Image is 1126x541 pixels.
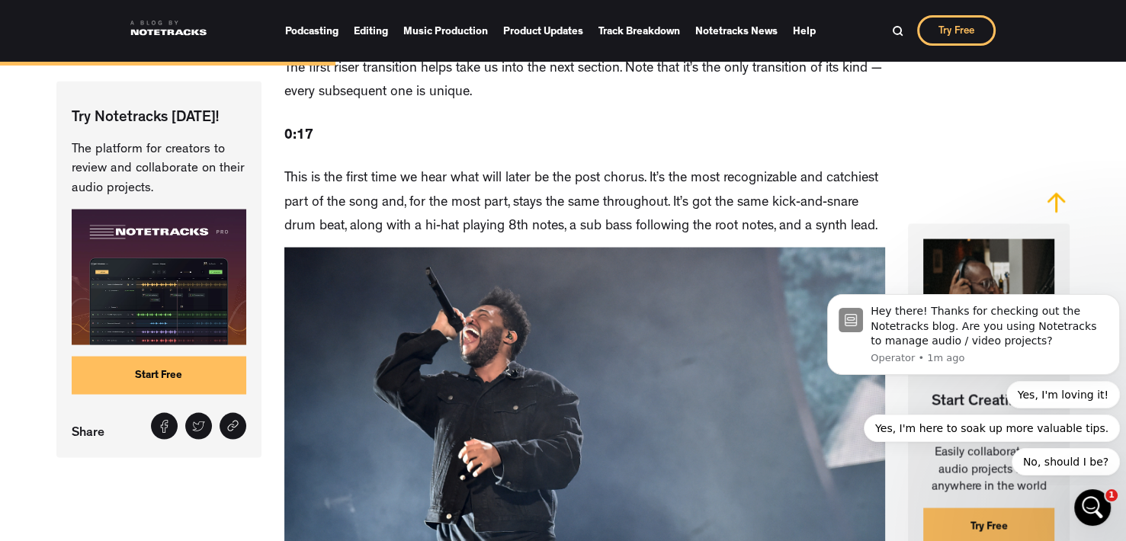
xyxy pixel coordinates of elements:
[403,20,488,42] a: Music Production
[354,20,388,42] a: Editing
[821,282,1126,485] iframe: Intercom notifications message
[284,130,313,143] strong: 0:17
[284,168,886,240] p: This is the first time we hear what will later be the post chorus. It’s the most recognizable and...
[892,25,903,37] img: Search Bar
[503,20,583,42] a: Product Updates
[151,413,178,440] a: Share on Facebook
[917,15,996,46] a: Try Free
[793,20,816,42] a: Help
[185,413,212,440] a: Tweet
[72,357,246,395] a: Start Free
[695,20,778,42] a: Notetracks News
[284,58,886,106] p: The first riser transition helps take us into the next section. Note that it’s the only transitio...
[72,421,112,443] p: Share
[226,420,239,433] img: Share link icon
[72,108,246,129] p: Try Notetracks [DATE]!
[72,140,246,199] p: The platform for creators to review and collaborate on their audio projects.
[1074,489,1111,526] iframe: Intercom live chat
[1105,489,1118,501] span: 1
[285,20,338,42] a: Podcasting
[598,20,680,42] a: Track Breakdown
